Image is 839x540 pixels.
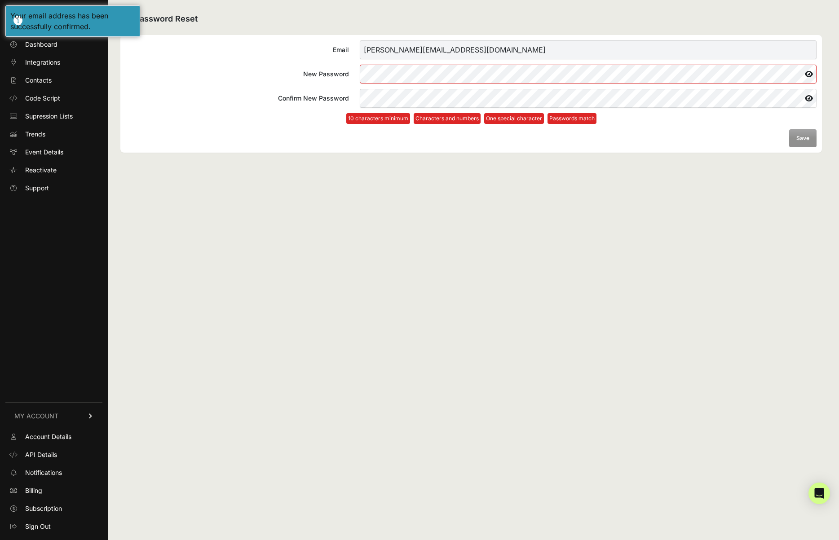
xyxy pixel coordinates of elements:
[346,113,410,124] li: 10 characters minimum
[25,468,62,477] span: Notifications
[25,112,73,121] span: Supression Lists
[5,145,102,159] a: Event Details
[120,13,822,26] h2: Password Reset
[5,448,102,462] a: API Details
[25,58,60,67] span: Integrations
[25,504,62,513] span: Subscription
[25,166,57,175] span: Reactivate
[5,73,102,88] a: Contacts
[5,519,102,534] a: Sign Out
[126,45,349,54] div: Email
[25,40,57,49] span: Dashboard
[14,412,58,421] span: MY ACCOUNT
[5,109,102,123] a: Supression Lists
[126,94,349,103] div: Confirm New Password
[25,148,63,157] span: Event Details
[5,402,102,430] a: MY ACCOUNT
[5,55,102,70] a: Integrations
[808,483,830,504] div: Open Intercom Messenger
[548,113,596,124] li: Passwords match
[25,184,49,193] span: Support
[10,10,135,32] div: Your email address has been successfully confirmed.
[5,127,102,141] a: Trends
[360,40,817,59] input: Email
[5,465,102,480] a: Notifications
[5,483,102,498] a: Billing
[25,450,57,459] span: API Details
[25,486,42,495] span: Billing
[25,94,60,103] span: Code Script
[5,501,102,516] a: Subscription
[360,89,817,108] input: Confirm New Password
[25,522,51,531] span: Sign Out
[25,76,52,85] span: Contacts
[360,65,817,83] input: New Password
[25,432,71,441] span: Account Details
[484,113,544,124] li: One special character
[5,91,102,105] a: Code Script
[5,37,102,52] a: Dashboard
[5,430,102,444] a: Account Details
[5,181,102,195] a: Support
[126,70,349,79] div: New Password
[414,113,481,124] li: Characters and numbers
[5,163,102,177] a: Reactivate
[25,130,45,139] span: Trends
